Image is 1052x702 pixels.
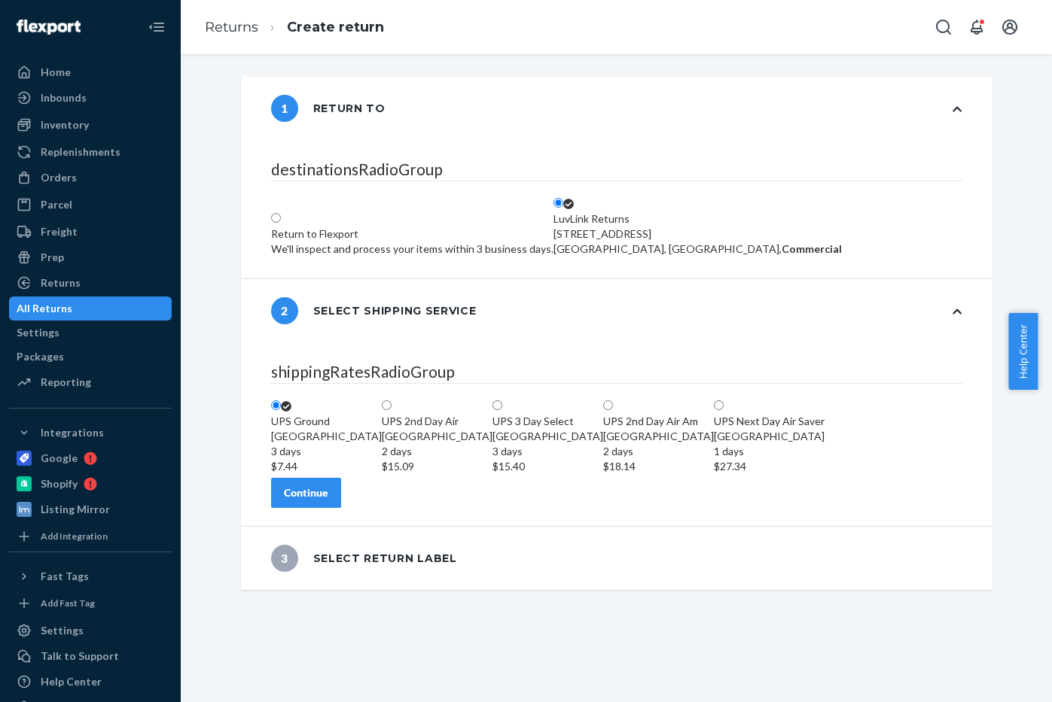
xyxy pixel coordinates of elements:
[17,20,81,35] img: Flexport logo
[553,226,842,242] div: [STREET_ADDRESS]
[603,459,714,474] div: $18.14
[41,649,119,664] div: Talk to Support
[271,444,382,459] div: 3 days
[9,193,172,217] a: Parcel
[492,400,502,410] input: UPS 3 Day Select[GEOGRAPHIC_DATA]3 days$15.40
[41,170,77,185] div: Orders
[271,478,341,508] button: Continue
[271,158,962,181] legend: destinationsRadioGroup
[287,19,384,35] a: Create return
[41,117,89,132] div: Inventory
[962,12,992,42] button: Open notifications
[271,459,382,474] div: $7.44
[9,370,172,394] a: Reporting
[995,12,1025,42] button: Open account menu
[271,414,382,429] div: UPS Ground
[553,242,842,257] div: [GEOGRAPHIC_DATA], [GEOGRAPHIC_DATA],
[714,414,825,429] div: UPS Next Day Air Saver
[271,400,281,410] input: UPS Ground[GEOGRAPHIC_DATA]3 days$7.44
[382,429,492,474] div: [GEOGRAPHIC_DATA]
[205,19,258,35] a: Returns
[9,421,172,445] button: Integrations
[41,90,87,105] div: Inbounds
[714,400,724,410] input: UPS Next Day Air Saver[GEOGRAPHIC_DATA]1 days$27.34
[17,301,72,316] div: All Returns
[41,502,110,517] div: Listing Mirror
[41,224,78,239] div: Freight
[714,429,825,474] div: [GEOGRAPHIC_DATA]
[271,545,457,572] div: Select return label
[382,400,392,410] input: UPS 2nd Day Air[GEOGRAPHIC_DATA]2 days$15.09
[41,597,95,609] div: Add Fast Tag
[271,95,386,122] div: Return to
[41,144,120,160] div: Replenishments
[17,325,59,340] div: Settings
[271,297,477,324] div: Select shipping service
[17,349,64,364] div: Packages
[492,459,603,474] div: $15.40
[41,375,91,390] div: Reporting
[553,211,842,226] div: LuvLink Returns
[1008,313,1038,390] button: Help Center
[9,497,172,521] a: Listing Mirror
[714,444,825,459] div: 1 days
[41,425,104,440] div: Integrations
[41,623,84,638] div: Settings
[9,271,172,295] a: Returns
[41,250,64,265] div: Prep
[41,674,102,689] div: Help Center
[9,644,172,668] a: Talk to Support
[9,220,172,244] a: Freight
[9,594,172,612] a: Add Fast Tag
[271,242,553,257] div: We'll inspect and process your items within 3 business days.
[603,414,714,429] div: UPS 2nd Day Air Am
[492,444,603,459] div: 3 days
[9,60,172,84] a: Home
[9,113,172,137] a: Inventory
[603,400,613,410] input: UPS 2nd Day Air Am[GEOGRAPHIC_DATA]2 days$18.14
[41,275,81,290] div: Returns
[41,197,72,212] div: Parcel
[271,213,281,223] input: Return to FlexportWe'll inspect and process your items within 3 business days.
[492,429,603,474] div: [GEOGRAPHIC_DATA]
[929,12,959,42] button: Open Search Box
[271,429,382,474] div: [GEOGRAPHIC_DATA]
[603,444,714,459] div: 2 days
[382,444,492,459] div: 2 days
[782,242,842,255] strong: Commercial
[284,485,328,500] div: Continue
[553,198,563,208] input: LuvLink Returns[STREET_ADDRESS][GEOGRAPHIC_DATA], [GEOGRAPHIC_DATA],Commercial
[193,5,396,50] ol: breadcrumbs
[492,414,603,429] div: UPS 3 Day Select
[41,451,78,466] div: Google
[382,414,492,429] div: UPS 2nd Day Air
[9,296,172,321] a: All Returns
[9,166,172,190] a: Orders
[9,245,172,269] a: Prep
[9,618,172,643] a: Settings
[9,564,172,588] button: Fast Tags
[9,472,172,496] a: Shopify
[9,670,172,694] a: Help Center
[271,360,962,384] legend: shippingRatesRadioGroup
[41,569,89,584] div: Fast Tags
[9,527,172,545] a: Add Integration
[271,95,298,122] span: 1
[9,140,172,164] a: Replenishments
[714,459,825,474] div: $27.34
[382,459,492,474] div: $15.09
[142,12,172,42] button: Close Navigation
[9,86,172,110] a: Inbounds
[9,345,172,369] a: Packages
[271,545,298,572] span: 3
[271,226,553,242] div: Return to Flexport
[9,321,172,345] a: Settings
[41,476,78,491] div: Shopify
[603,429,714,474] div: [GEOGRAPHIC_DATA]
[41,65,71,80] div: Home
[271,297,298,324] span: 2
[9,446,172,470] a: Google
[41,530,108,542] div: Add Integration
